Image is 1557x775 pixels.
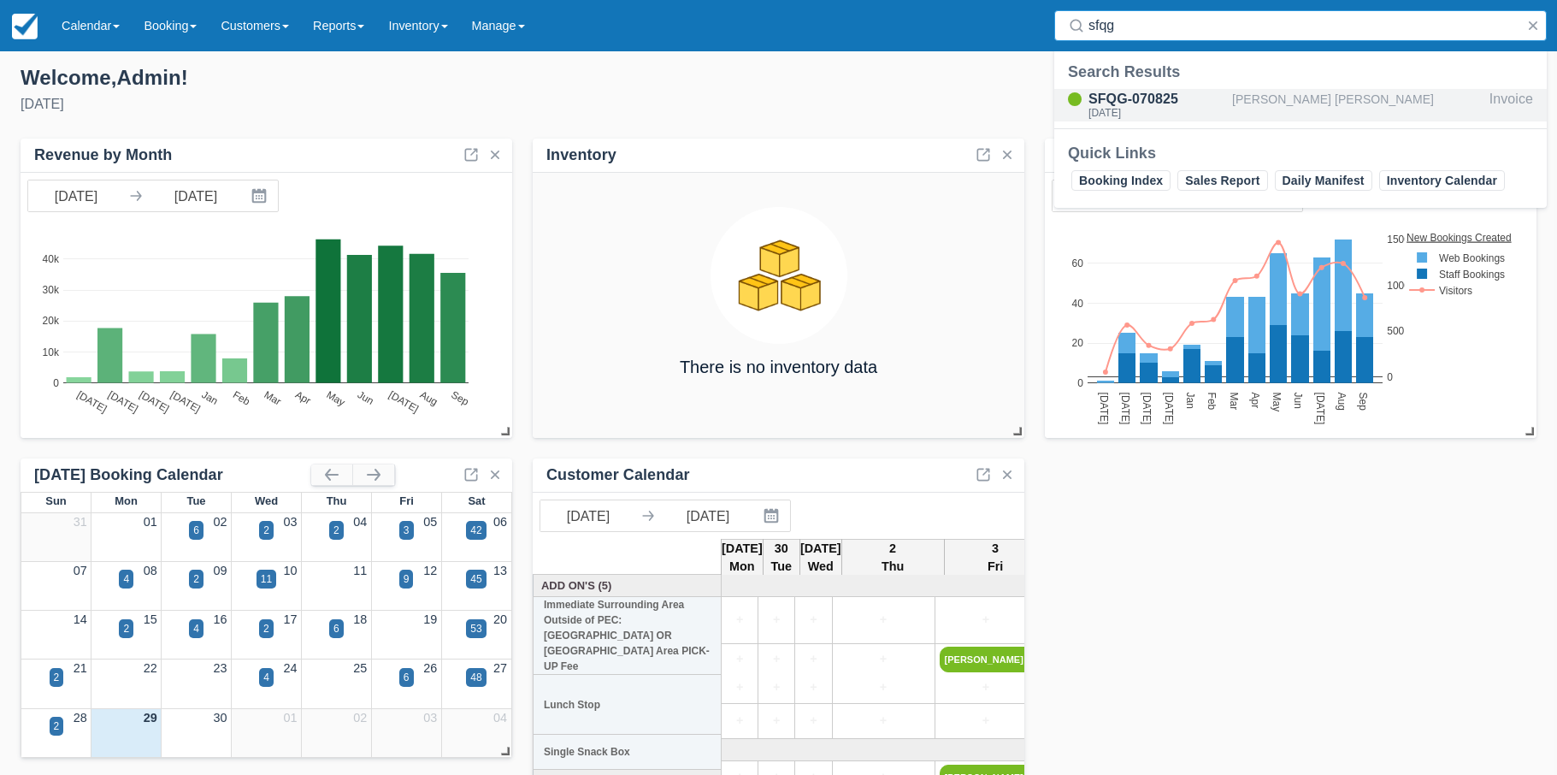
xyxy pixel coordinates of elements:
[54,670,60,685] div: 2
[353,515,367,529] a: 04
[940,712,1033,731] a: +
[493,711,507,725] a: 04
[493,612,507,626] a: 20
[123,571,129,587] div: 4
[148,180,244,211] input: End Date
[1068,62,1533,82] div: Search Results
[722,539,764,577] th: [DATE] Mon
[283,612,297,626] a: 17
[28,180,124,211] input: Start Date
[115,494,138,507] span: Mon
[837,712,930,731] a: +
[841,539,944,577] th: 2 Thu
[21,94,765,115] div: [DATE]
[283,661,297,675] a: 24
[34,465,311,485] div: [DATE] Booking Calendar
[493,564,507,577] a: 13
[353,711,367,725] a: 02
[763,650,790,669] a: +
[680,358,877,376] h4: There is no inventory data
[404,670,410,685] div: 6
[468,494,485,507] span: Sat
[283,564,297,577] a: 10
[21,65,765,91] div: Welcome , Admin !
[1489,89,1533,121] div: Invoice
[1068,143,1533,163] div: Quick Links
[144,612,157,626] a: 15
[799,650,827,669] a: +
[763,678,790,697] a: +
[399,494,414,507] span: Fri
[493,515,507,529] a: 06
[534,735,722,770] th: Single Snack Box
[711,207,847,344] img: inventory.png
[1232,89,1483,121] div: [PERSON_NAME] [PERSON_NAME]
[45,494,66,507] span: Sun
[1071,170,1171,191] a: Booking Index
[1088,89,1225,109] div: SFQG-070825
[283,515,297,529] a: 03
[423,515,437,529] a: 05
[423,612,437,626] a: 19
[193,571,199,587] div: 2
[1088,108,1225,118] div: [DATE]
[1088,10,1519,41] input: Search ( / )
[470,670,481,685] div: 48
[534,597,722,675] th: Immediate Surrounding Area Outside of PEC: [GEOGRAPHIC_DATA] OR [GEOGRAPHIC_DATA] Area PICK-UP Fee
[756,500,790,531] button: Interact with the calendar and add the check-in date for your trip.
[837,611,930,630] a: +
[214,711,227,725] a: 30
[1379,170,1505,191] a: Inventory Calendar
[214,515,227,529] a: 02
[470,571,481,587] div: 45
[261,571,272,587] div: 11
[837,678,930,697] a: +
[799,611,827,630] a: +
[470,523,481,538] div: 42
[470,621,481,636] div: 53
[144,515,157,529] a: 01
[353,661,367,675] a: 25
[423,564,437,577] a: 12
[546,465,690,485] div: Customer Calendar
[144,661,157,675] a: 22
[763,611,790,630] a: +
[940,678,1033,697] a: +
[726,678,753,697] a: +
[263,621,269,636] div: 2
[404,571,410,587] div: 9
[799,678,827,697] a: +
[660,500,756,531] input: End Date
[74,661,87,675] a: 21
[538,577,717,594] a: Add On's (5)
[940,611,1033,630] a: +
[353,612,367,626] a: 18
[726,611,753,630] a: +
[74,612,87,626] a: 14
[12,14,38,39] img: checkfront-main-nav-mini-logo.png
[763,539,799,577] th: 30 Tue
[493,661,507,675] a: 27
[74,711,87,725] a: 28
[726,650,753,669] a: +
[144,711,157,725] a: 29
[1053,180,1148,211] input: Start Date
[404,523,410,538] div: 3
[1054,89,1547,121] a: SFQG-070825[DATE][PERSON_NAME] [PERSON_NAME]Invoice
[193,621,199,636] div: 4
[534,675,722,735] th: Lunch Stop
[837,650,930,669] a: +
[214,612,227,626] a: 16
[799,712,827,731] a: +
[1407,231,1513,243] text: New Bookings Created
[144,564,157,577] a: 08
[726,712,753,731] a: +
[34,145,172,165] div: Revenue by Month
[255,494,278,507] span: Wed
[1275,170,1372,191] a: Daily Manifest
[423,711,437,725] a: 03
[54,719,60,734] div: 2
[74,564,87,577] a: 07
[327,494,347,507] span: Thu
[353,564,367,577] a: 11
